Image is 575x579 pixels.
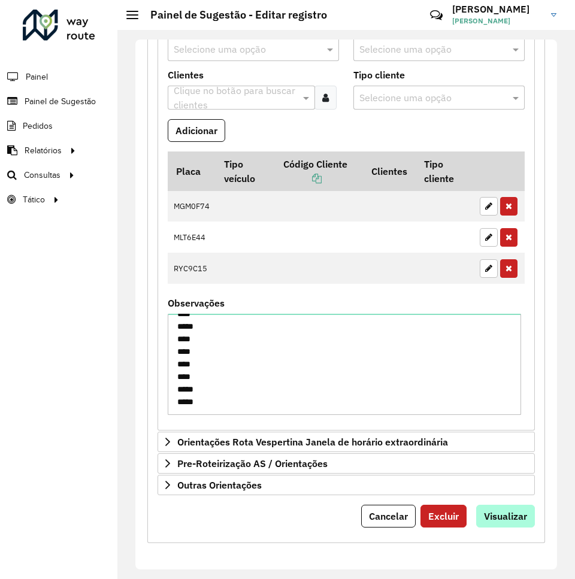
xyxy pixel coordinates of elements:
button: Excluir [420,505,467,528]
td: MGM0F74 [168,191,216,222]
span: Orientações Rota Vespertina Janela de horário extraordinária [177,437,448,447]
button: Cancelar [361,505,416,528]
a: Outras Orientações [158,475,535,495]
label: Observações [168,296,225,310]
span: Outras Orientações [177,480,262,490]
button: Visualizar [476,505,535,528]
h2: Painel de Sugestão - Editar registro [138,8,327,22]
h3: [PERSON_NAME] [452,4,542,15]
span: Pre-Roteirização AS / Orientações [177,459,328,468]
span: Tático [23,193,45,206]
label: Clientes [168,68,204,82]
label: Tipo cliente [353,68,405,82]
span: Painel de Sugestão [25,95,96,108]
td: RYC9C15 [168,253,216,284]
span: Excluir [428,510,459,522]
a: Contato Rápido [423,2,449,28]
span: Consultas [24,169,60,181]
th: Clientes [364,151,416,191]
span: [PERSON_NAME] [452,16,542,26]
span: Pedidos [23,120,53,132]
div: Rota Noturna/Vespertina [158,16,535,431]
th: Código Cliente [275,151,364,191]
span: Cancelar [369,510,408,522]
a: Copiar [283,172,322,184]
th: Placa [168,151,216,191]
a: Pre-Roteirização AS / Orientações [158,453,535,474]
a: Orientações Rota Vespertina Janela de horário extraordinária [158,432,535,452]
span: Relatórios [25,144,62,157]
button: Adicionar [168,119,225,142]
span: Painel [26,71,48,83]
th: Tipo veículo [216,151,275,191]
th: Tipo cliente [416,151,473,191]
span: Visualizar [484,510,527,522]
td: MLT6E44 [168,222,216,253]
